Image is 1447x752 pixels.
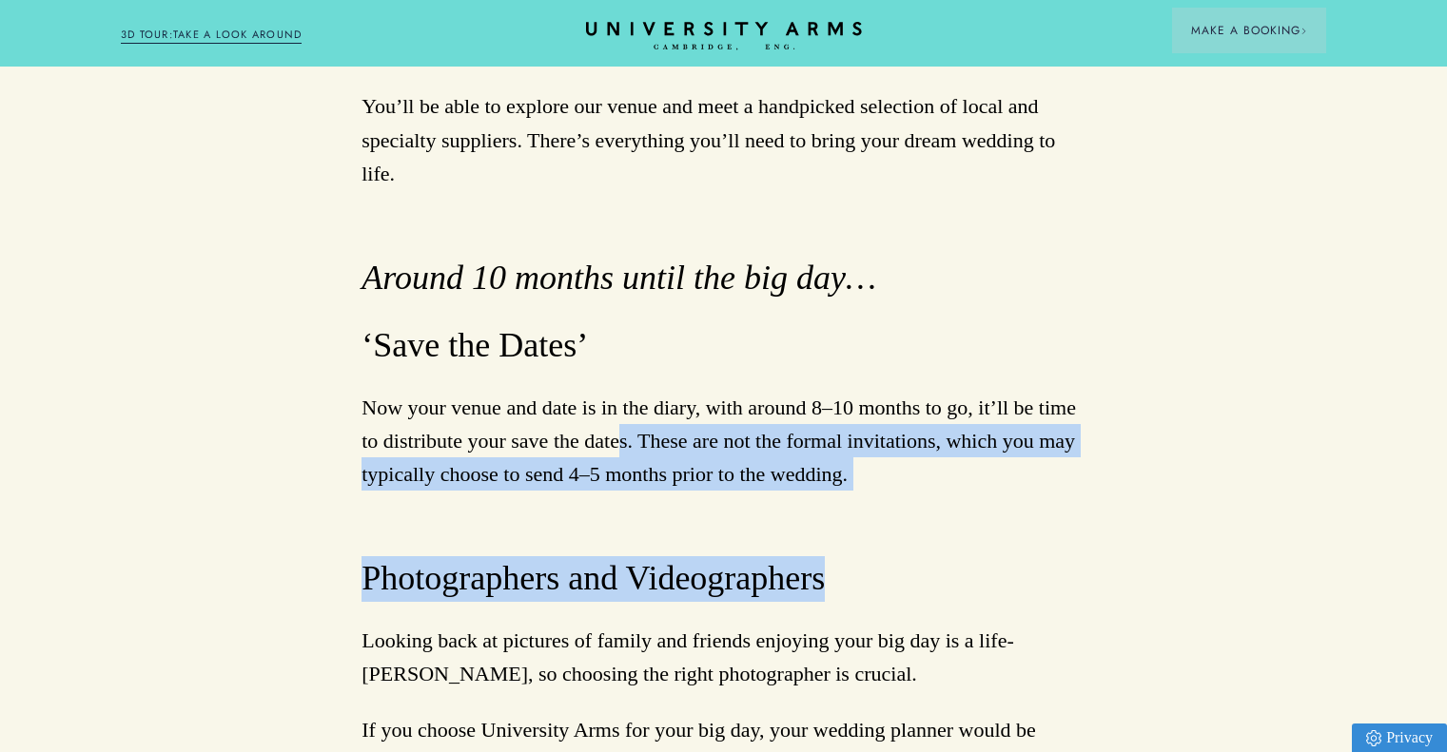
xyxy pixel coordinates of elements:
[121,27,303,44] a: 3D TOUR:TAKE A LOOK AROUND
[1172,8,1326,53] button: Make a BookingArrow icon
[362,624,1085,690] p: Looking back at pictures of family and friends enjoying your big day is a life-[PERSON_NAME], so ...
[1352,723,1447,752] a: Privacy
[362,89,1085,190] p: You’ll be able to explore our venue and meet a handpicked selection of local and specialty suppli...
[362,556,1085,602] h3: Photographers and Videographers
[362,323,1085,369] h3: ‘Save the Dates’
[1191,22,1307,39] span: Make a Booking
[362,259,876,297] em: Around 10 months until the big day…
[586,22,862,51] a: Home
[362,391,1085,492] p: Now your venue and date is in the diary, with around 8–10 months to go, it’ll be time to distribu...
[1366,730,1381,746] img: Privacy
[1300,28,1307,34] img: Arrow icon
